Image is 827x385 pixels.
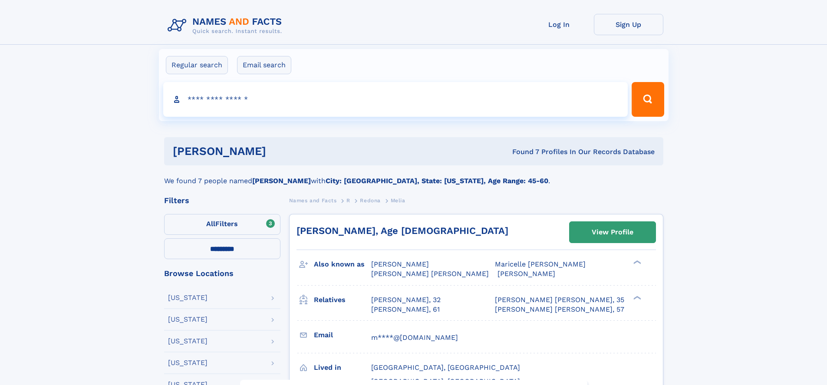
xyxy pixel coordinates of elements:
[168,359,208,366] div: [US_STATE]
[168,294,208,301] div: [US_STATE]
[631,295,642,300] div: ❯
[391,197,405,204] span: Melia
[524,14,594,35] a: Log In
[594,14,663,35] a: Sign Up
[314,293,371,307] h3: Relatives
[371,363,520,372] span: [GEOGRAPHIC_DATA], [GEOGRAPHIC_DATA]
[592,222,633,242] div: View Profile
[297,225,508,236] a: [PERSON_NAME], Age [DEMOGRAPHIC_DATA]
[164,214,280,235] label: Filters
[498,270,555,278] span: [PERSON_NAME]
[360,195,381,206] a: Redona
[168,338,208,345] div: [US_STATE]
[389,147,655,157] div: Found 7 Profiles In Our Records Database
[314,328,371,342] h3: Email
[237,56,291,74] label: Email search
[314,257,371,272] h3: Also known as
[164,270,280,277] div: Browse Locations
[173,146,389,157] h1: [PERSON_NAME]
[164,197,280,204] div: Filters
[252,177,311,185] b: [PERSON_NAME]
[632,82,664,117] button: Search Button
[168,316,208,323] div: [US_STATE]
[570,222,656,243] a: View Profile
[360,197,381,204] span: Redona
[495,260,586,268] span: Maricelle [PERSON_NAME]
[164,165,663,186] div: We found 7 people named with .
[314,360,371,375] h3: Lived in
[495,295,624,305] a: [PERSON_NAME] [PERSON_NAME], 35
[164,14,289,37] img: Logo Names and Facts
[631,260,642,265] div: ❯
[289,195,337,206] a: Names and Facts
[371,260,429,268] span: [PERSON_NAME]
[371,295,441,305] a: [PERSON_NAME], 32
[206,220,215,228] span: All
[495,305,624,314] a: [PERSON_NAME] [PERSON_NAME], 57
[326,177,548,185] b: City: [GEOGRAPHIC_DATA], State: [US_STATE], Age Range: 45-60
[371,305,440,314] a: [PERSON_NAME], 61
[163,82,628,117] input: search input
[166,56,228,74] label: Regular search
[346,195,350,206] a: R
[371,270,489,278] span: [PERSON_NAME] [PERSON_NAME]
[346,197,350,204] span: R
